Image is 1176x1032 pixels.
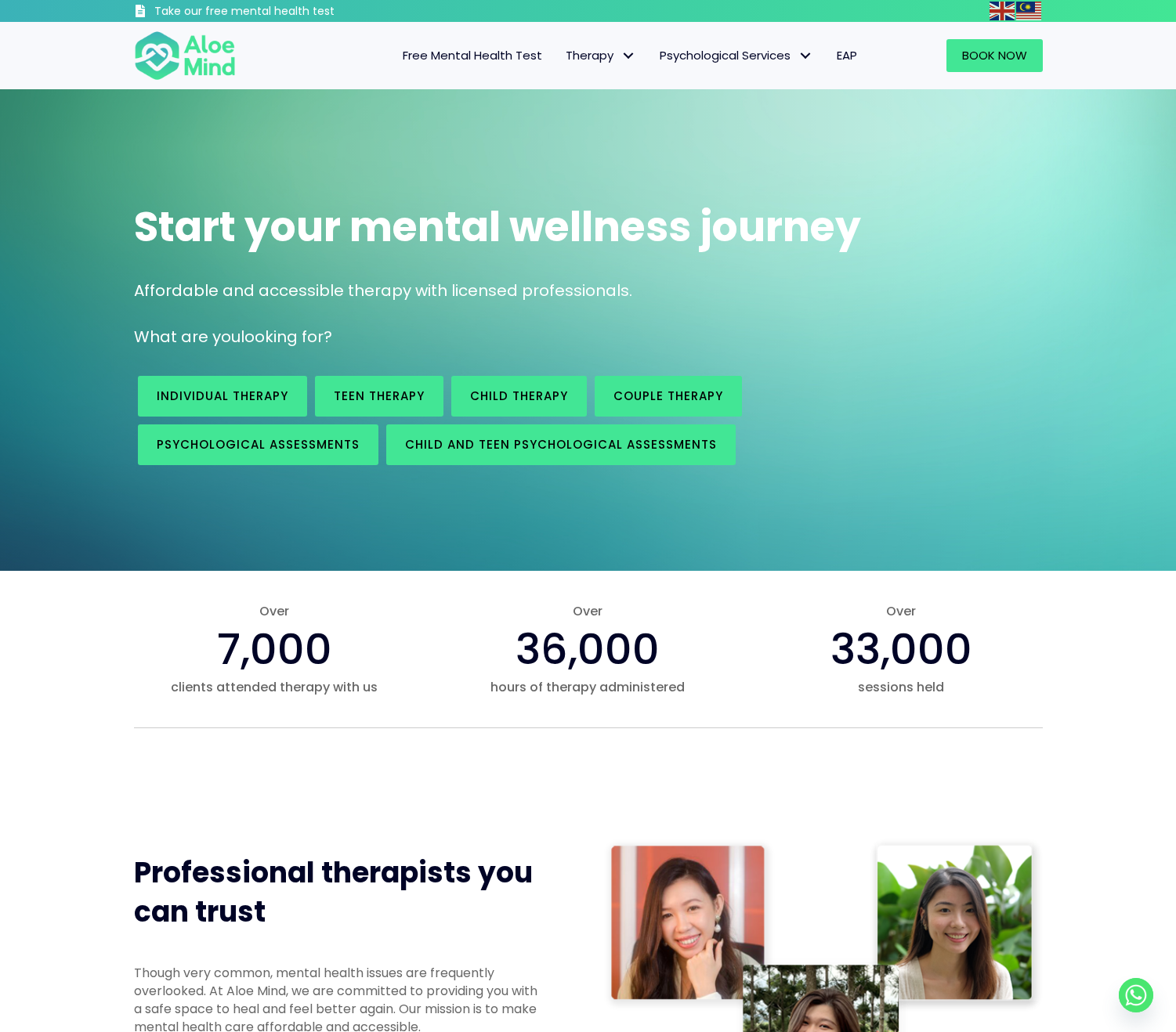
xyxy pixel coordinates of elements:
[134,4,418,22] a: Take our free mental health test
[760,678,1042,696] span: sessions held
[391,39,554,72] a: Free Mental Health Test
[134,280,1043,302] p: Affordable and accessible therapy with licensed professionals.
[830,619,972,679] span: 33,000
[470,388,568,404] span: Child Therapy
[825,39,869,72] a: EAP
[595,376,742,417] a: Couple therapy
[660,47,813,63] span: Psychological Services
[334,388,425,404] span: Teen Therapy
[315,376,443,417] a: Teen Therapy
[154,4,418,20] h3: Take our free mental health test
[134,602,416,620] span: Over
[134,678,416,696] span: clients attended therapy with us
[157,436,360,453] span: Psychological assessments
[962,47,1027,63] span: Book Now
[405,436,717,453] span: Child and Teen Psychological assessments
[617,45,640,67] span: Therapy: submenu
[241,326,332,348] span: looking for?
[134,30,236,81] img: Aloe mind Logo
[760,602,1042,620] span: Over
[138,424,378,465] a: Psychological assessments
[990,2,1016,20] a: English
[451,376,587,417] a: Child Therapy
[447,678,729,696] span: hours of therapy administered
[134,853,533,932] span: Professional therapists you can trust
[138,376,307,417] a: Individual therapy
[554,39,648,72] a: TherapyTherapy: submenu
[256,39,869,72] nav: Menu
[566,47,636,63] span: Therapy
[134,326,241,348] span: What are you
[447,602,729,620] span: Over
[946,39,1043,72] a: Book Now
[386,424,736,465] a: Child and Teen Psychological assessments
[648,39,825,72] a: Psychological ServicesPsychological Services: submenu
[217,619,332,679] span: 7,000
[837,47,857,63] span: EAP
[1016,2,1043,20] a: Malay
[516,619,660,679] span: 36,000
[1016,2,1041,20] img: ms
[134,198,861,255] span: Start your mental wellness journey
[403,47,542,63] span: Free Mental Health Test
[157,388,288,404] span: Individual therapy
[990,2,1015,20] img: en
[794,45,817,67] span: Psychological Services: submenu
[1119,978,1153,1012] a: Whatsapp
[613,388,723,404] span: Couple therapy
